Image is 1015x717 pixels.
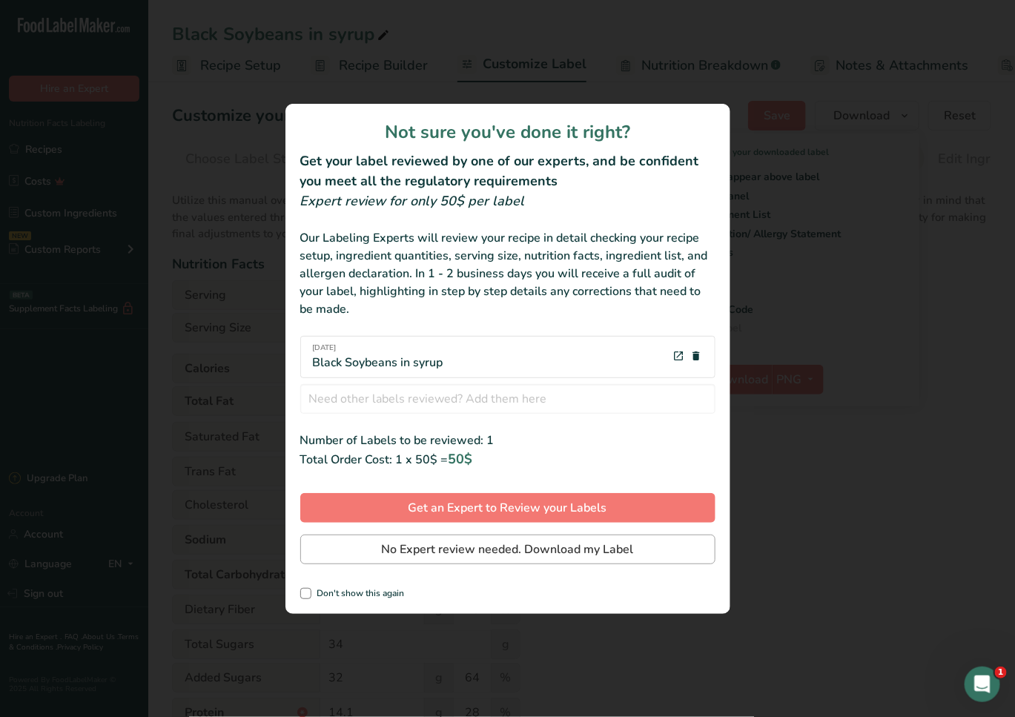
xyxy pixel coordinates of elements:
[300,191,715,211] div: Expert review for only 50$ per label
[965,667,1000,702] iframe: Intercom live chat
[300,119,715,145] h1: Not sure you've done it right?
[449,450,473,468] span: 50$
[300,384,715,414] input: Need other labels reviewed? Add them here
[300,535,715,564] button: No Expert review needed. Download my Label
[300,151,715,191] h2: Get your label reviewed by one of our experts, and be confident you meet all the regulatory requi...
[300,432,715,449] div: Number of Labels to be reviewed: 1
[300,493,715,523] button: Get an Expert to Review your Labels
[313,343,443,371] div: Black Soybeans in syrup
[313,343,443,354] span: [DATE]
[409,499,607,517] span: Get an Expert to Review your Labels
[311,588,405,599] span: Don't show this again
[995,667,1007,678] span: 1
[382,541,634,558] span: No Expert review needed. Download my Label
[300,449,715,469] div: Total Order Cost: 1 x 50$ =
[300,229,715,318] div: Our Labeling Experts will review your recipe in detail checking your recipe setup, ingredient qua...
